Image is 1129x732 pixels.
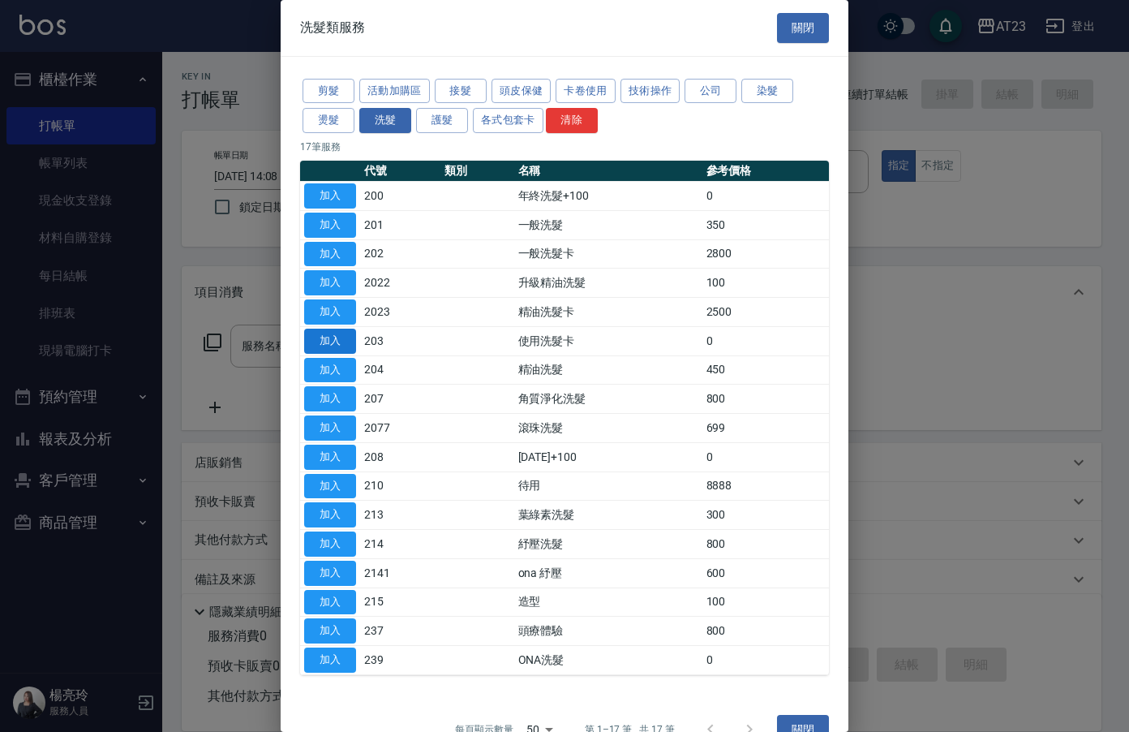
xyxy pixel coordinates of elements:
[304,445,356,470] button: 加入
[360,501,440,530] td: 213
[304,532,356,557] button: 加入
[304,213,356,238] button: 加入
[514,182,702,211] td: 年終洗髮+100
[360,442,440,471] td: 208
[360,326,440,355] td: 203
[514,239,702,269] td: 一般洗髮卡
[702,326,829,355] td: 0
[360,161,440,182] th: 代號
[514,298,702,327] td: 精油洗髮卡
[514,269,702,298] td: 升級精油洗髮
[702,210,829,239] td: 350
[304,474,356,499] button: 加入
[304,299,356,325] button: 加入
[702,471,829,501] td: 8888
[360,210,440,239] td: 201
[473,108,543,133] button: 各式包套卡
[546,108,598,133] button: 清除
[360,558,440,588] td: 2141
[360,646,440,675] td: 239
[702,182,829,211] td: 0
[777,13,829,43] button: 關閉
[303,108,354,133] button: 燙髮
[304,416,356,441] button: 加入
[702,269,829,298] td: 100
[702,442,829,471] td: 0
[360,239,440,269] td: 202
[702,646,829,675] td: 0
[360,414,440,443] td: 2077
[514,442,702,471] td: [DATE]+100
[360,355,440,385] td: 204
[304,502,356,527] button: 加入
[360,471,440,501] td: 210
[514,558,702,588] td: ona 紓壓
[492,79,552,104] button: 頭皮保健
[360,617,440,646] td: 237
[304,270,356,295] button: 加入
[360,385,440,414] td: 207
[416,108,468,133] button: 護髮
[304,358,356,383] button: 加入
[741,79,793,104] button: 染髮
[304,242,356,267] button: 加入
[685,79,736,104] button: 公司
[300,19,365,36] span: 洗髮類服務
[514,414,702,443] td: 滾珠洗髮
[514,588,702,617] td: 造型
[304,561,356,586] button: 加入
[702,558,829,588] td: 600
[556,79,616,104] button: 卡卷使用
[702,501,829,530] td: 300
[360,269,440,298] td: 2022
[514,646,702,675] td: ONA洗髮
[359,108,411,133] button: 洗髮
[514,385,702,414] td: 角質淨化洗髮
[514,617,702,646] td: 頭療體驗
[702,617,829,646] td: 800
[620,79,680,104] button: 技術操作
[360,588,440,617] td: 215
[360,182,440,211] td: 200
[514,161,702,182] th: 名稱
[304,183,356,209] button: 加入
[702,161,829,182] th: 參考價格
[702,530,829,559] td: 800
[514,210,702,239] td: 一般洗髮
[514,471,702,501] td: 待用
[702,588,829,617] td: 100
[702,355,829,385] td: 450
[300,140,829,154] p: 17 筆服務
[435,79,487,104] button: 接髮
[304,386,356,411] button: 加入
[514,326,702,355] td: 使用洗髮卡
[514,355,702,385] td: 精油洗髮
[702,298,829,327] td: 2500
[304,618,356,644] button: 加入
[514,501,702,530] td: 葉綠素洗髮
[359,79,430,104] button: 活動加購區
[440,161,513,182] th: 類別
[702,385,829,414] td: 800
[514,530,702,559] td: 紓壓洗髮
[303,79,354,104] button: 剪髮
[304,329,356,354] button: 加入
[360,530,440,559] td: 214
[702,414,829,443] td: 699
[304,648,356,673] button: 加入
[304,590,356,615] button: 加入
[702,239,829,269] td: 2800
[360,298,440,327] td: 2023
